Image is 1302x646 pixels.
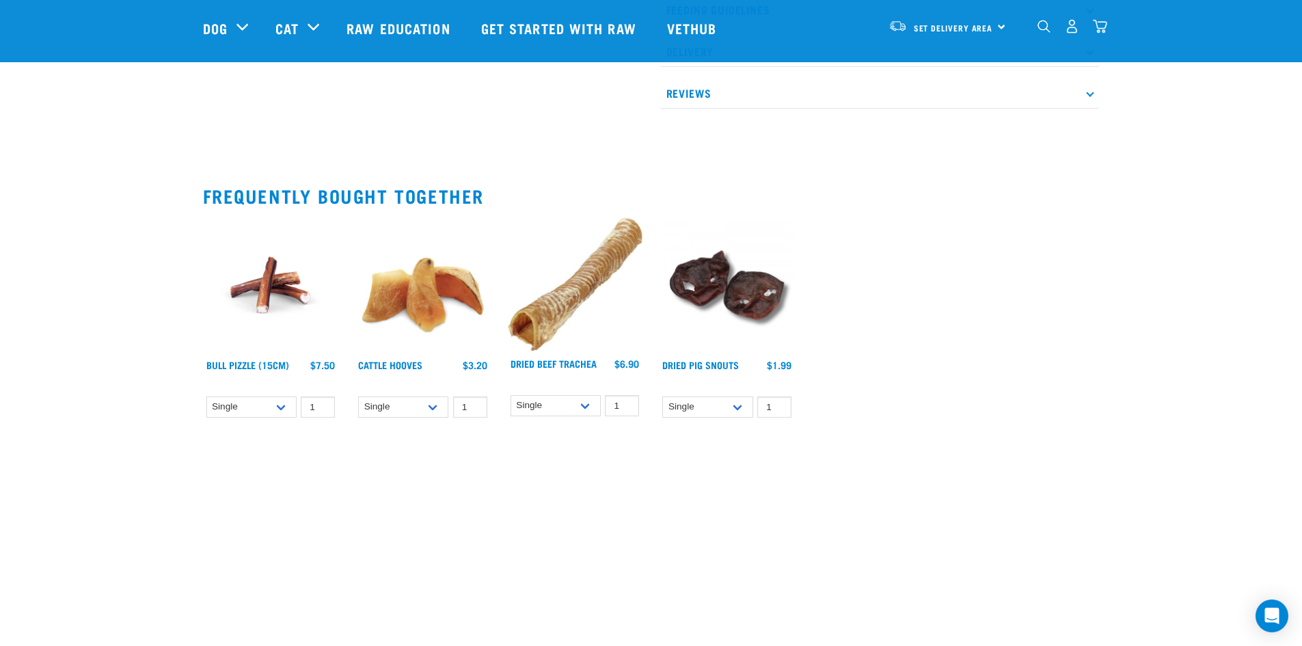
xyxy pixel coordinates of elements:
[757,396,791,418] input: 1
[275,18,299,38] a: Cat
[203,18,228,38] a: Dog
[660,78,1100,109] p: Reviews
[511,361,597,366] a: Dried Beef Trachea
[333,1,467,55] a: Raw Education
[614,358,639,369] div: $6.90
[453,396,487,418] input: 1
[467,1,653,55] a: Get started with Raw
[203,217,339,353] img: Bull Pizzle
[659,217,795,353] img: IMG 9990
[1256,600,1288,632] div: Open Intercom Messenger
[653,1,734,55] a: Vethub
[1093,19,1107,33] img: home-icon@2x.png
[1065,19,1079,33] img: user.png
[203,185,1100,206] h2: Frequently bought together
[1037,20,1050,33] img: home-icon-1@2x.png
[662,362,739,367] a: Dried Pig Snouts
[206,362,289,367] a: Bull Pizzle (15cm)
[310,360,335,371] div: $7.50
[914,25,993,30] span: Set Delivery Area
[355,217,491,353] img: Pile Of Cattle Hooves Treats For Dogs
[767,360,791,371] div: $1.99
[301,396,335,418] input: 1
[889,20,907,32] img: van-moving.png
[358,362,422,367] a: Cattle Hooves
[463,360,487,371] div: $3.20
[507,217,643,352] img: Trachea
[605,395,639,416] input: 1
